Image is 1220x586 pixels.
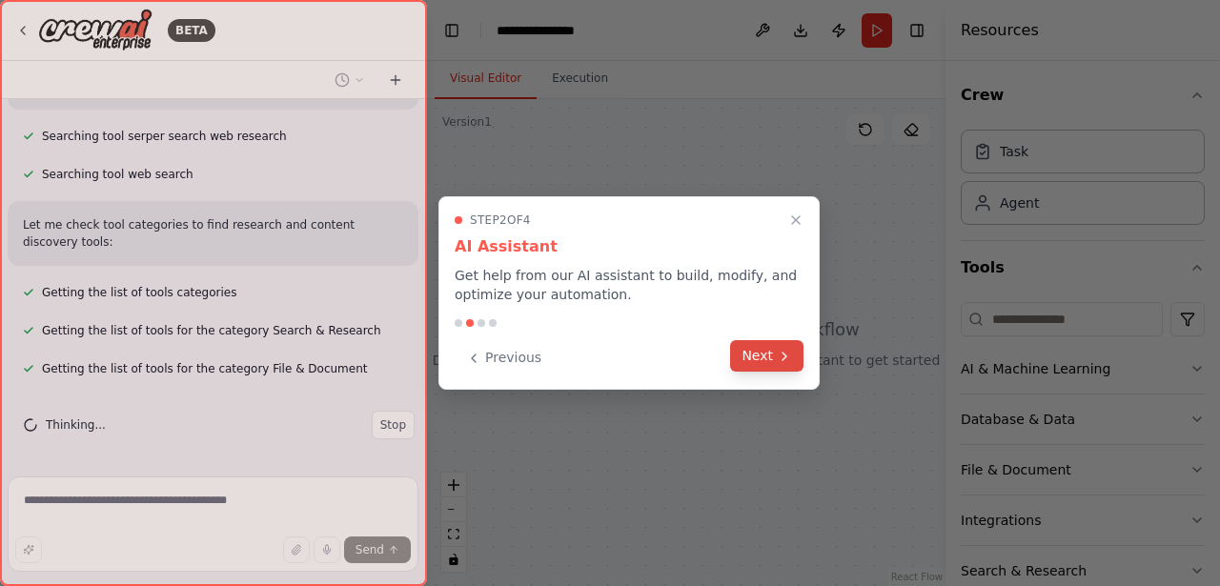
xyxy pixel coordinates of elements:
p: Get help from our AI assistant to build, modify, and optimize your automation. [455,266,803,304]
button: Hide left sidebar [438,17,465,44]
h3: AI Assistant [455,235,803,258]
button: Next [730,340,803,372]
button: Close walkthrough [784,209,807,232]
span: Step 2 of 4 [470,212,531,228]
button: Previous [455,342,553,374]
